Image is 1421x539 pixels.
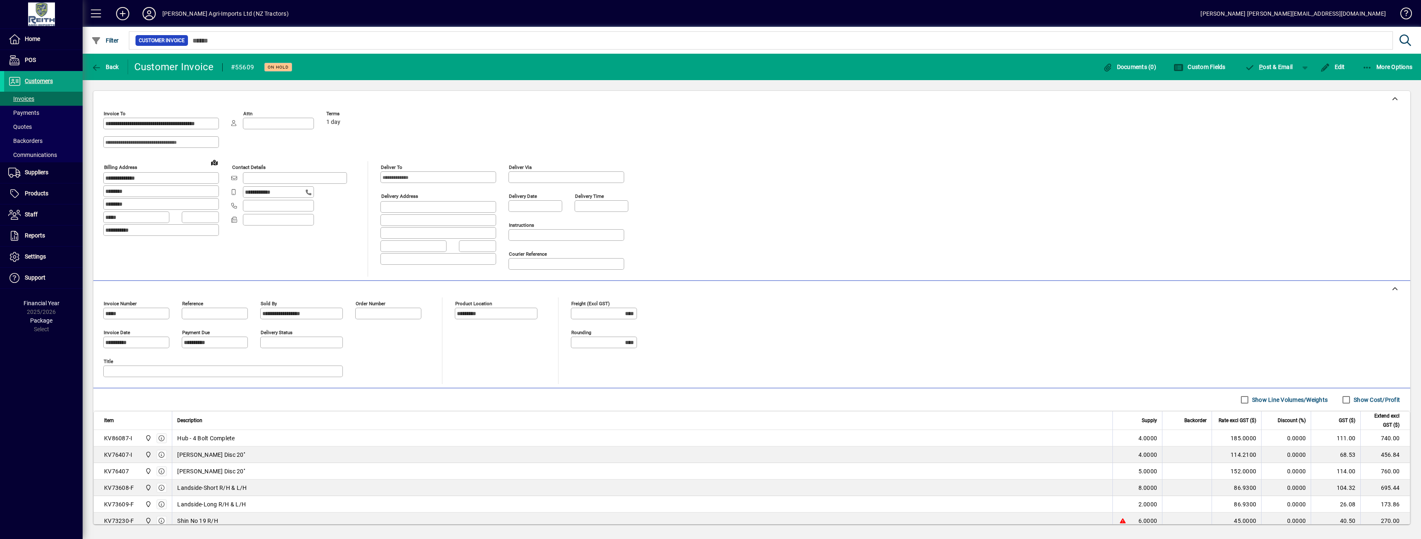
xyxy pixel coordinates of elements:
td: 40.50 [1311,513,1360,529]
span: Landside-Short R/H & L/H [177,484,247,492]
td: 760.00 [1360,463,1410,480]
span: 2.0000 [1138,500,1157,508]
div: [PERSON_NAME] Agri-Imports Ltd (NZ Tractors) [162,7,289,20]
a: Communications [4,148,83,162]
a: Payments [4,106,83,120]
span: Documents (0) [1103,64,1156,70]
td: 0.0000 [1261,430,1311,446]
button: More Options [1360,59,1415,74]
span: Ashburton [143,483,152,492]
span: Backorders [8,138,43,144]
a: Home [4,29,83,50]
div: KV73230-F [104,517,134,525]
div: KV76407-I [104,451,132,459]
a: Reports [4,226,83,246]
td: 0.0000 [1261,463,1311,480]
mat-label: Courier Reference [509,251,547,257]
span: Invoices [8,95,34,102]
mat-label: Freight (excl GST) [571,301,610,306]
td: 270.00 [1360,513,1410,529]
span: Home [25,36,40,42]
mat-label: Attn [243,111,252,116]
span: 4.0000 [1138,451,1157,459]
span: Ashburton [143,467,152,476]
div: 86.9300 [1217,484,1256,492]
div: 45.0000 [1217,517,1256,525]
span: Reports [25,232,45,239]
div: Customer Invoice [134,60,214,74]
span: POS [25,57,36,63]
a: Quotes [4,120,83,134]
span: ost & Email [1245,64,1293,70]
span: Supply [1142,416,1157,425]
span: Settings [25,253,46,260]
button: Back [89,59,121,74]
span: Edit [1320,64,1345,70]
button: Custom Fields [1171,59,1228,74]
span: Shin No 19 R/H [177,517,218,525]
span: Item [104,416,114,425]
div: KV86087-I [104,434,132,442]
span: Filter [91,37,119,44]
span: 1 day [326,119,340,126]
span: [PERSON_NAME] Disc 20'' [177,451,245,459]
span: Terms [326,111,376,116]
span: Backorder [1184,416,1207,425]
td: 114.00 [1311,463,1360,480]
span: 4.0000 [1138,434,1157,442]
span: Support [25,274,45,281]
span: Ashburton [143,450,152,459]
td: 456.84 [1360,446,1410,463]
span: Custom Fields [1174,64,1226,70]
span: Package [30,317,52,324]
span: Extend excl GST ($) [1366,411,1400,430]
span: Financial Year [24,300,59,306]
label: Show Cost/Profit [1352,396,1400,404]
mat-label: Instructions [509,222,534,228]
span: Payments [8,109,39,116]
button: Filter [89,33,121,48]
span: 6.0000 [1138,517,1157,525]
td: 26.08 [1311,496,1360,513]
a: Invoices [4,92,83,106]
a: Products [4,183,83,204]
mat-label: Sold by [261,301,277,306]
span: Customers [25,78,53,84]
span: On hold [268,64,289,70]
mat-label: Invoice number [104,301,137,306]
td: 0.0000 [1261,480,1311,496]
a: Knowledge Base [1394,2,1411,28]
mat-label: Deliver To [381,164,402,170]
mat-label: Payment due [182,330,210,335]
a: Settings [4,247,83,267]
button: Post & Email [1241,59,1297,74]
td: 0.0000 [1261,496,1311,513]
app-page-header-button: Back [83,59,128,74]
mat-label: Delivery date [509,193,537,199]
mat-label: Rounding [571,330,591,335]
mat-label: Delivery time [575,193,604,199]
button: Add [109,6,136,21]
span: Staff [25,211,38,218]
span: Back [91,64,119,70]
span: 5.0000 [1138,467,1157,475]
div: 152.0000 [1217,467,1256,475]
span: Customer Invoice [139,36,185,45]
span: More Options [1362,64,1413,70]
a: View on map [208,156,221,169]
span: 8.0000 [1138,484,1157,492]
div: 86.9300 [1217,500,1256,508]
td: 173.86 [1360,496,1410,513]
div: KV73609-F [104,500,134,508]
span: Discount (%) [1278,416,1306,425]
mat-label: Invoice To [104,111,126,116]
td: 740.00 [1360,430,1410,446]
div: KV76407 [104,467,129,475]
div: 114.2100 [1217,451,1256,459]
div: [PERSON_NAME] [PERSON_NAME][EMAIL_ADDRESS][DOMAIN_NAME] [1200,7,1386,20]
td: 104.32 [1311,480,1360,496]
span: P [1259,64,1263,70]
td: 111.00 [1311,430,1360,446]
mat-label: Reference [182,301,203,306]
div: #55609 [231,61,254,74]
